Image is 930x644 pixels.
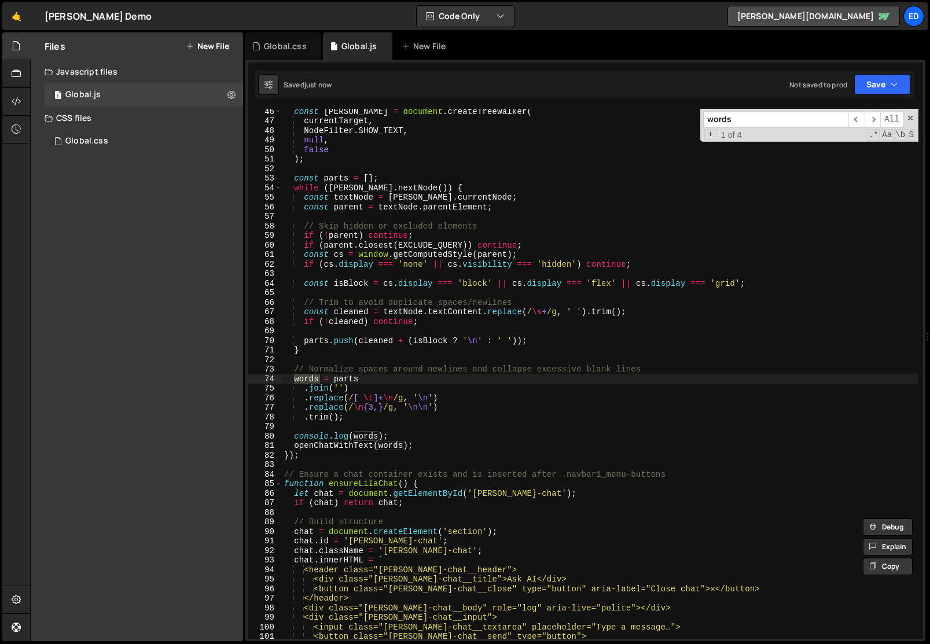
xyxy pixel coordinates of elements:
[248,336,282,346] div: 70
[248,413,282,422] div: 78
[248,365,282,374] div: 73
[304,80,332,90] div: just now
[248,250,282,260] div: 61
[848,111,865,128] span: ​
[186,42,229,51] button: New File
[248,374,282,384] div: 74
[45,9,152,23] div: [PERSON_NAME] Demo
[248,498,282,508] div: 87
[248,536,282,546] div: 91
[248,555,282,565] div: 93
[248,279,282,289] div: 64
[248,384,282,393] div: 75
[248,203,282,212] div: 56
[248,584,282,594] div: 96
[54,91,61,101] span: 1
[248,222,282,231] div: 58
[248,345,282,355] div: 71
[248,126,282,136] div: 48
[881,129,893,141] span: CaseSensitive Search
[863,538,913,555] button: Explain
[248,470,282,480] div: 84
[248,517,282,527] div: 89
[248,288,282,298] div: 65
[894,129,906,141] span: Whole Word Search
[248,393,282,403] div: 76
[248,260,282,270] div: 62
[863,558,913,575] button: Copy
[248,527,282,537] div: 90
[248,145,282,155] div: 50
[248,451,282,461] div: 82
[903,6,924,27] a: Ed
[789,80,847,90] div: Not saved to prod
[248,154,282,164] div: 51
[248,307,282,317] div: 67
[248,565,282,575] div: 94
[248,441,282,451] div: 81
[248,269,282,279] div: 63
[248,355,282,365] div: 72
[248,432,282,441] div: 80
[248,174,282,183] div: 53
[727,6,900,27] a: [PERSON_NAME][DOMAIN_NAME]
[341,41,377,52] div: Global.js
[31,106,243,130] div: CSS files
[248,326,282,336] div: 69
[248,116,282,126] div: 47
[248,508,282,518] div: 88
[880,111,903,128] span: Alt-Enter
[248,317,282,327] div: 68
[31,60,243,83] div: Javascript files
[248,135,282,145] div: 49
[45,130,243,153] div: 16903/46267.css
[907,129,915,141] span: Search In Selection
[248,460,282,470] div: 83
[264,41,307,52] div: Global.css
[248,479,282,489] div: 85
[45,40,65,53] h2: Files
[248,546,282,556] div: 92
[248,183,282,193] div: 54
[854,74,910,95] button: Save
[65,136,108,146] div: Global.css
[248,231,282,241] div: 59
[248,623,282,632] div: 100
[248,603,282,613] div: 98
[248,403,282,413] div: 77
[248,422,282,432] div: 79
[417,6,514,27] button: Code Only
[248,212,282,222] div: 57
[716,130,747,140] span: 1 of 4
[248,632,282,642] div: 101
[284,80,332,90] div: Saved
[248,193,282,203] div: 55
[704,129,716,140] span: Toggle Replace mode
[865,111,881,128] span: ​
[248,107,282,117] div: 46
[703,111,848,128] input: Search for
[248,489,282,499] div: 86
[248,164,282,174] div: 52
[2,2,31,30] a: 🤙
[65,90,101,100] div: Global.js
[248,594,282,603] div: 97
[867,129,880,141] span: RegExp Search
[248,613,282,623] div: 99
[863,518,913,536] button: Debug
[402,41,450,52] div: New File
[45,83,243,106] div: 16903/46266.js
[248,298,282,308] div: 66
[248,575,282,584] div: 95
[248,241,282,251] div: 60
